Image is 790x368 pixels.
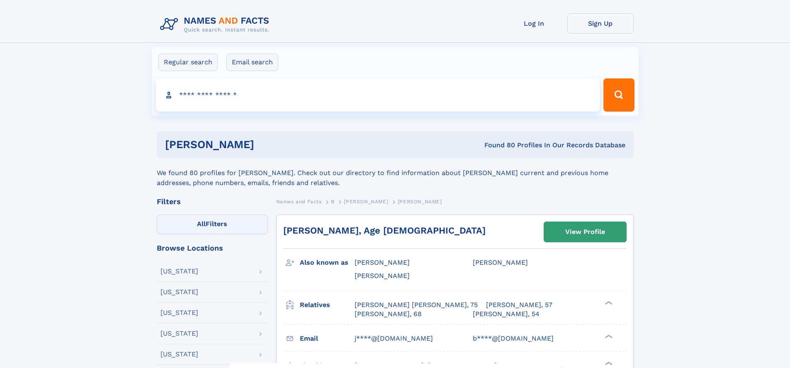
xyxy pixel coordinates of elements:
h1: [PERSON_NAME] [165,139,369,150]
span: [PERSON_NAME] [355,258,410,266]
div: Browse Locations [157,244,268,252]
h3: Relatives [300,298,355,312]
h3: Email [300,331,355,346]
a: [PERSON_NAME] [PERSON_NAME], 75 [355,300,478,310]
div: [US_STATE] [160,268,198,275]
a: [PERSON_NAME], 57 [486,300,552,310]
label: Filters [157,214,268,234]
label: Regular search [158,54,218,71]
div: View Profile [565,222,605,241]
a: Sign Up [567,13,634,34]
a: Log In [501,13,567,34]
div: Filters [157,198,268,205]
img: Logo Names and Facts [157,13,276,36]
span: B [331,199,335,205]
input: search input [156,78,600,112]
label: Email search [226,54,278,71]
span: [PERSON_NAME] [355,272,410,280]
div: We found 80 profiles for [PERSON_NAME]. Check out our directory to find information about [PERSON... [157,158,634,188]
a: [PERSON_NAME], 68 [355,310,422,319]
div: ❯ [603,361,613,366]
div: [US_STATE] [160,330,198,337]
button: Search Button [603,78,634,112]
a: View Profile [544,222,626,242]
span: [PERSON_NAME] [473,258,528,266]
a: [PERSON_NAME] [344,196,388,207]
a: [PERSON_NAME], 54 [473,310,540,319]
div: Found 80 Profiles In Our Records Database [369,141,625,150]
div: ❯ [603,300,613,305]
span: [PERSON_NAME] [344,199,388,205]
a: [PERSON_NAME], Age [DEMOGRAPHIC_DATA] [283,225,486,236]
div: ❯ [603,334,613,339]
div: [US_STATE] [160,310,198,316]
span: All [197,220,206,228]
div: [US_STATE] [160,351,198,358]
div: [US_STATE] [160,289,198,295]
a: B [331,196,335,207]
a: Names and Facts [276,196,322,207]
span: [PERSON_NAME] [398,199,442,205]
h3: Also known as [300,256,355,270]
